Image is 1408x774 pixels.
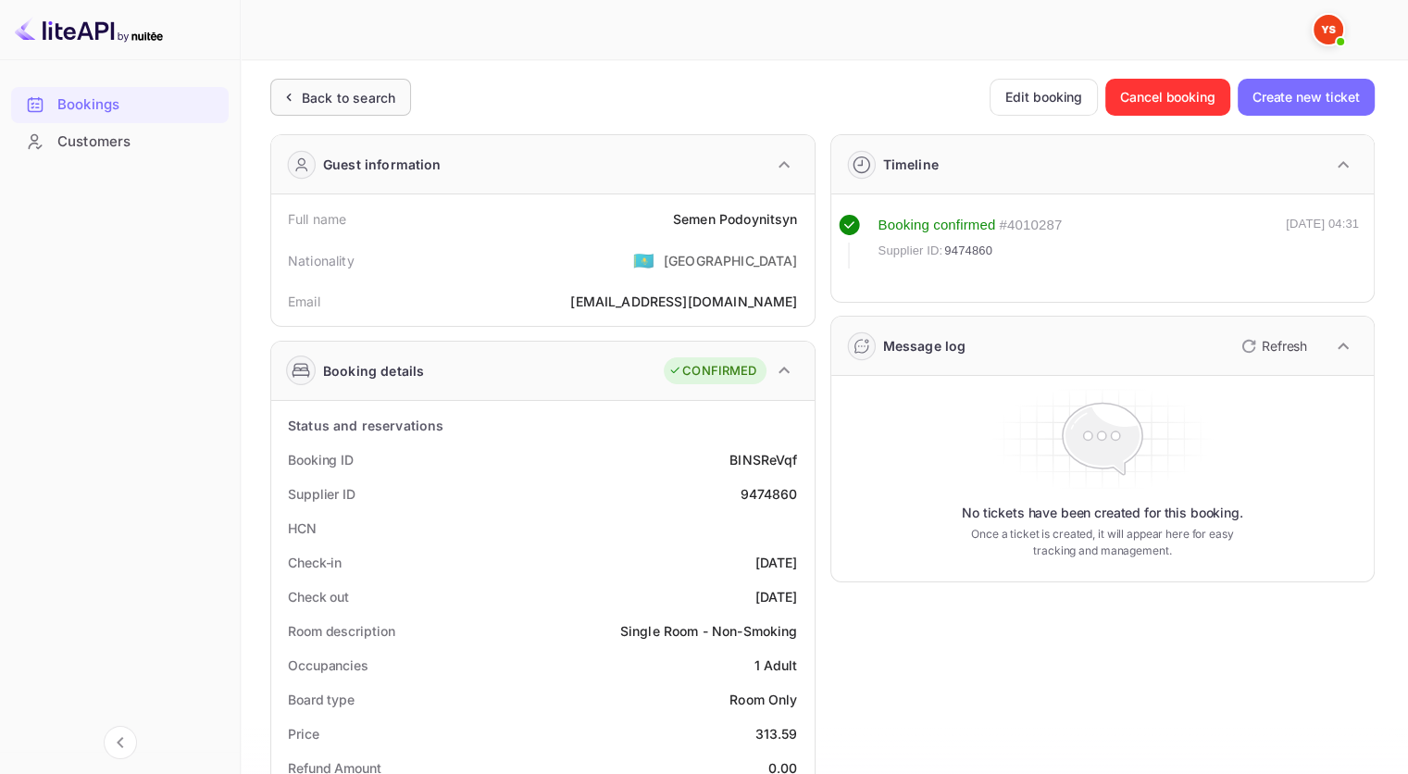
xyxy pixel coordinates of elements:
div: Board type [288,690,355,709]
div: Customers [57,131,219,153]
div: [GEOGRAPHIC_DATA] [664,251,798,270]
span: 9474860 [944,242,992,260]
div: Bookings [57,94,219,116]
a: Customers [11,124,229,158]
div: Booking confirmed [878,215,996,236]
div: HCN [288,518,317,538]
div: Supplier ID [288,484,355,504]
div: 1 Adult [754,655,797,675]
div: Check out [288,587,349,606]
span: United States [633,243,654,277]
div: Check-in [288,553,342,572]
p: Once a ticket is created, it will appear here for easy tracking and management. [957,526,1248,559]
button: Edit booking [990,79,1098,116]
div: Email [288,292,320,311]
div: CONFIRMED [668,362,756,381]
div: 9474860 [740,484,797,504]
div: # 4010287 [999,215,1062,236]
a: Bookings [11,87,229,121]
div: Message log [883,336,966,356]
div: Single Room - Non-Smoking [620,621,798,641]
div: Occupancies [288,655,368,675]
button: Create new ticket [1238,79,1375,116]
p: Refresh [1262,336,1307,356]
div: Bookings [11,87,229,123]
span: Supplier ID: [878,242,943,260]
div: Booking details [323,361,424,381]
div: Guest information [323,155,442,174]
div: Room Only [729,690,797,709]
button: Refresh [1230,331,1315,361]
div: Booking ID [288,450,354,469]
div: Customers [11,124,229,160]
div: 313.59 [755,724,798,743]
button: Cancel booking [1105,79,1230,116]
div: Back to search [302,88,395,107]
div: Full name [288,209,346,229]
img: LiteAPI logo [15,15,163,44]
div: [EMAIL_ADDRESS][DOMAIN_NAME] [570,292,797,311]
div: Room description [288,621,394,641]
img: Yandex Support [1314,15,1343,44]
p: No tickets have been created for this booking. [962,504,1243,522]
div: Nationality [288,251,355,270]
div: Price [288,724,319,743]
div: [DATE] [755,587,798,606]
div: Timeline [883,155,939,174]
div: [DATE] [755,553,798,572]
button: Collapse navigation [104,726,137,759]
div: Status and reservations [288,416,443,435]
div: BINSReVqf [729,450,797,469]
div: Semen Podoynitsyn [673,209,798,229]
div: [DATE] 04:31 [1286,215,1359,268]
